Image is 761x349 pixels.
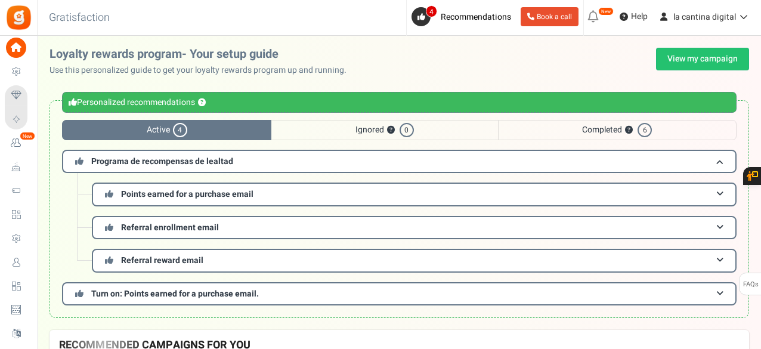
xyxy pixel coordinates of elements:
span: Help [628,11,648,23]
a: View my campaign [656,48,749,70]
a: Book a call [521,7,579,26]
span: 6 [638,123,652,137]
img: Gratisfaction [5,4,32,31]
h3: Gratisfaction [36,6,123,30]
button: ? [625,126,633,134]
span: Programa de recompensas de lealtad [91,155,233,168]
em: New [20,132,35,140]
span: Active [62,120,271,140]
button: ? [387,126,395,134]
div: Personalized recommendations [62,92,737,113]
span: FAQs [743,273,759,296]
a: Help [615,7,652,26]
span: Referral reward email [121,254,203,267]
span: Ignored [271,120,497,140]
span: 4 [426,5,437,17]
a: New [5,133,32,153]
span: Recommendations [441,11,511,23]
span: Completed [498,120,737,140]
span: 0 [400,123,414,137]
p: Use this personalized guide to get your loyalty rewards program up and running. [50,64,356,76]
span: Turn on: Points earned for a purchase email. [91,288,259,300]
a: 4 Recommendations [412,7,516,26]
button: ? [198,99,206,107]
span: Points earned for a purchase email [121,188,253,200]
span: la cantina digital [673,11,736,23]
span: 4 [173,123,187,137]
em: New [598,7,614,16]
span: Referral enrollment email [121,221,219,234]
h2: Loyalty rewards program- Your setup guide [50,48,356,61]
